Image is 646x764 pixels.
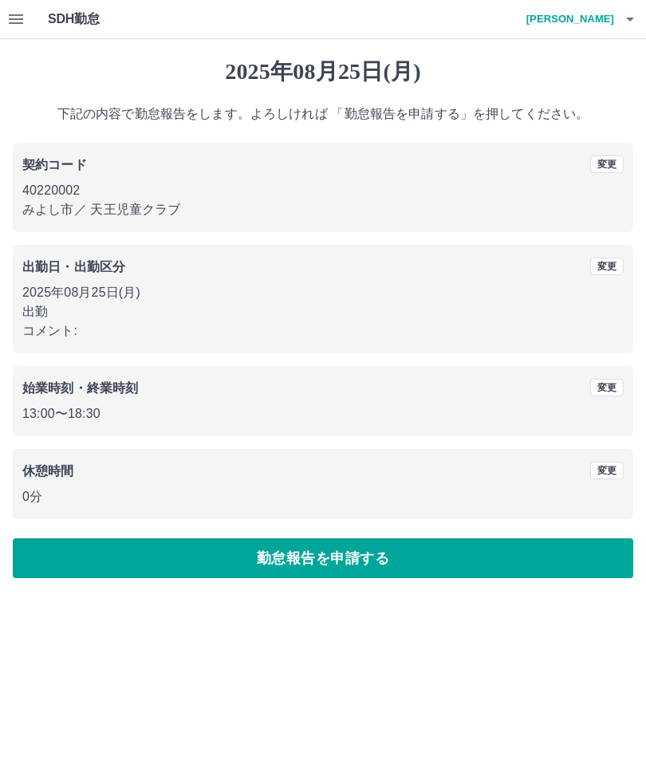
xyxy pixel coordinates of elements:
[22,321,624,341] p: コメント:
[590,156,624,173] button: 変更
[13,538,633,578] button: 勤怠報告を申請する
[22,487,624,506] p: 0分
[22,302,624,321] p: 出勤
[22,181,624,200] p: 40220002
[13,104,633,124] p: 下記の内容で勤怠報告をします。よろしければ 「勤怠報告を申請する」を押してください。
[22,260,125,274] b: 出勤日・出勤区分
[590,462,624,479] button: 変更
[22,200,624,219] p: みよし市 ／ 天王児童クラブ
[590,258,624,275] button: 変更
[22,381,138,395] b: 始業時刻・終業時刻
[22,158,87,171] b: 契約コード
[22,464,74,478] b: 休憩時間
[22,404,624,423] p: 13:00 〜 18:30
[22,283,624,302] p: 2025年08月25日(月)
[590,379,624,396] button: 変更
[13,58,633,85] h1: 2025年08月25日(月)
